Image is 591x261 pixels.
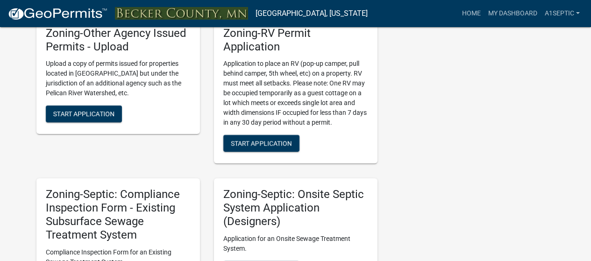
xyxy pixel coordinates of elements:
[223,234,368,254] p: Application for an Onsite Sewage Treatment System.
[256,6,368,21] a: [GEOGRAPHIC_DATA], [US_STATE]
[115,7,248,20] img: Becker County, Minnesota
[223,27,368,54] h5: Zoning-RV Permit Application
[46,188,191,241] h5: Zoning-Septic: Compliance Inspection Form - Existing Subsurface Sewage Treatment System
[223,188,368,228] h5: Zoning-Septic: Onsite Septic System Application (Designers)
[541,5,584,22] a: A1SEPTIC
[223,135,299,152] button: Start Application
[231,140,292,147] span: Start Application
[223,59,368,127] p: Application to place an RV (pop-up camper, pull behind camper, 5th wheel, etc) on a property. RV ...
[46,27,191,54] h5: Zoning-Other Agency Issued Permits - Upload
[484,5,541,22] a: My Dashboard
[46,59,191,98] p: Upload a copy of permits issued for properties located in [GEOGRAPHIC_DATA] but under the jurisdi...
[53,110,114,118] span: Start Application
[458,5,484,22] a: Home
[46,106,122,122] button: Start Application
